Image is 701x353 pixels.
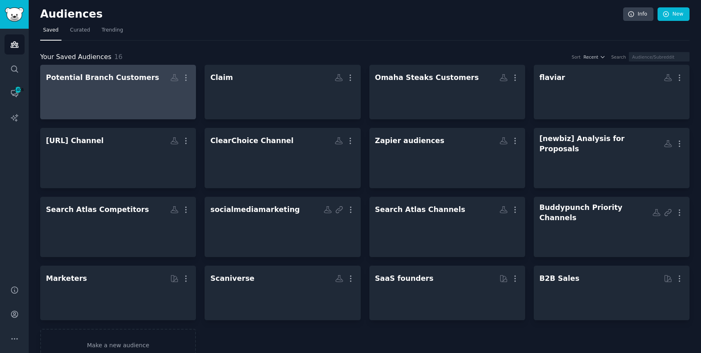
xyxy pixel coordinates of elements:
span: Your Saved Audiences [40,52,112,62]
div: flaviar [539,73,565,83]
div: B2B Sales [539,273,580,284]
div: SaaS founders [375,273,434,284]
a: Marketers [40,266,196,320]
a: [URL] Channel [40,128,196,188]
div: Buddypunch Priority Channels [539,203,652,223]
a: [newbiz] Analysis for Proposals [534,128,690,188]
span: Recent [583,54,598,60]
div: ClearChoice Channel [210,136,294,146]
a: Omaha Steaks Customers [369,65,525,119]
span: 1406 [14,87,22,93]
a: New [658,7,690,21]
a: ClearChoice Channel [205,128,360,188]
div: Zapier audiences [375,136,444,146]
div: Search [611,54,626,60]
span: Curated [70,27,90,34]
div: Search Atlas Channels [375,205,465,215]
div: Sort [572,54,581,60]
div: socialmediamarketing [210,205,300,215]
a: Info [623,7,653,21]
a: Saved [40,24,61,41]
div: Claim [210,73,233,83]
a: B2B Sales [534,266,690,320]
div: Scaniverse [210,273,254,284]
a: flaviar [534,65,690,119]
div: Marketers [46,273,87,284]
a: Trending [99,24,126,41]
a: Potential Branch Customers [40,65,196,119]
button: Recent [583,54,605,60]
div: Search Atlas Competitors [46,205,149,215]
a: socialmediamarketing [205,197,360,257]
h2: Audiences [40,8,623,21]
img: GummySearch logo [5,7,24,22]
a: Curated [67,24,93,41]
input: Audience/Subreddit [629,52,690,61]
div: Omaha Steaks Customers [375,73,479,83]
a: Search Atlas Competitors [40,197,196,257]
div: [URL] Channel [46,136,104,146]
a: Claim [205,65,360,119]
a: Zapier audiences [369,128,525,188]
a: Scaniverse [205,266,360,320]
span: 16 [114,53,123,61]
div: Potential Branch Customers [46,73,159,83]
a: 1406 [5,83,25,103]
a: Buddypunch Priority Channels [534,197,690,257]
span: Saved [43,27,59,34]
span: Trending [102,27,123,34]
a: SaaS founders [369,266,525,320]
a: Search Atlas Channels [369,197,525,257]
div: [newbiz] Analysis for Proposals [539,134,664,154]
